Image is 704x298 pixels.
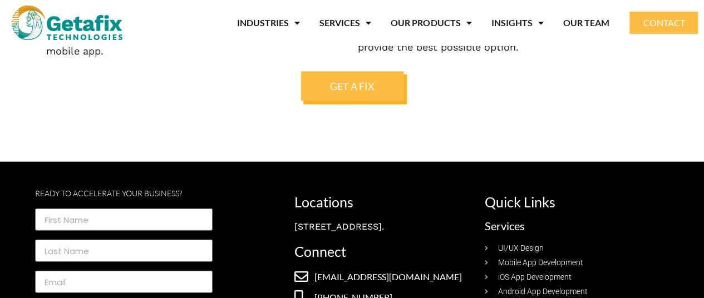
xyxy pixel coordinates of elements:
[237,10,300,36] a: INDUSTRIES
[294,270,474,284] a: [EMAIL_ADDRESS][DOMAIN_NAME]
[485,242,664,254] a: UI/UX Design
[319,10,371,36] a: SERVICES
[312,270,462,284] span: [EMAIL_ADDRESS][DOMAIN_NAME]
[491,10,543,36] a: INSIGHTS
[294,195,474,209] h2: Locations
[495,257,583,269] span: Mobile App Development
[485,286,664,297] a: Android App Development
[35,190,213,197] p: Ready to Accelerate your business?
[139,10,609,36] nav: Menu
[495,286,588,297] span: Android App Development
[563,10,609,36] a: OUR TEAM
[12,6,122,40] img: web and mobile application development company
[301,72,403,101] a: GET A FIX
[643,18,685,27] span: CONTACT
[485,220,664,231] h2: Services
[485,271,664,283] a: iOS App Development
[35,271,213,293] input: Email
[35,208,213,231] input: First Name
[485,257,664,269] a: Mobile App Development
[294,245,474,259] h2: Connect
[35,240,213,262] input: Last Name
[330,81,375,91] span: GET A FIX
[294,220,474,234] div: [STREET_ADDRESS].
[391,10,471,36] a: OUR PRODUCTS
[495,242,544,254] span: UI/UX Design
[485,195,664,209] h2: Quick Links
[629,12,698,34] a: CONTACT
[495,271,572,283] span: iOS App Development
